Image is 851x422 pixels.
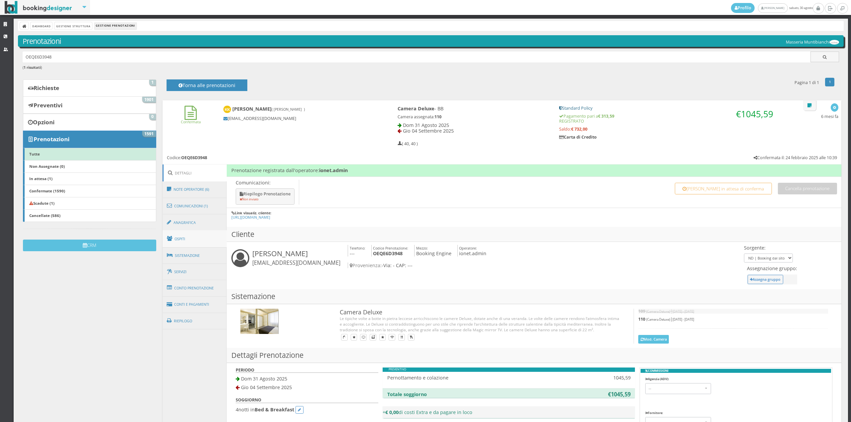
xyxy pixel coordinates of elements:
[236,406,378,414] h4: notti in
[398,141,418,146] h5: ( 40, 40 )
[786,40,839,45] h5: Masseria Muntibianchi
[559,127,776,132] h5: Saldo:
[5,1,72,14] img: BookingDesigner.com
[23,172,156,185] a: In attesa (1)
[181,114,201,124] a: Confermata
[149,80,156,86] span: 1
[645,383,711,394] button: --
[559,106,776,111] h5: Standard Policy
[571,126,587,132] strong: € 732,00
[672,317,694,322] small: [DATE] - [DATE]
[638,316,645,322] b: 110
[223,106,231,113] img: Kubis-Fuchs Kornelia
[29,163,65,169] b: Non Assegnate (0)
[167,155,207,160] h5: Codice:
[416,246,428,251] small: Mezzo:
[23,52,811,62] input: Ricerca cliente - (inserisci il codice, il nome, il cognome, il numero di telefono o la mail)
[23,65,839,70] h6: ( )
[236,397,261,403] b: SOGGIORNO
[163,230,227,248] a: Ospiti
[403,122,449,128] span: Dom 31 Agosto 2025
[23,209,156,222] a: Cancellate (586)
[638,309,828,314] h5: |
[744,245,793,251] h4: Sorgente:
[23,160,156,173] a: Non Assegnate (0)
[348,245,365,257] h4: ---
[236,188,295,205] button: Riepilogo Prenotazione Non inviato
[340,309,620,316] h3: Camera Deluxe
[232,106,305,112] b: [PERSON_NAME]
[227,227,841,242] h3: Cliente
[457,245,487,257] h4: ionet.admin
[24,65,41,70] b: 1 risultati
[758,3,788,13] a: [PERSON_NAME]
[646,317,670,322] small: (Camera Deluxe)
[825,78,835,86] a: 1
[272,107,305,112] small: ( [PERSON_NAME] )
[731,3,755,13] a: Profilo
[23,114,156,131] a: Opzioni 0
[830,40,839,45] img: 56db488bc92111ef969d06d5a9c234c7.png
[319,167,348,173] b: ionet.admin
[398,105,434,112] b: Camera Deluxe
[29,213,61,218] b: Cancellate (586)
[340,316,620,332] div: Le tipiche volte a botte in pietra leccese arricchiscono le camere Deluxe, dotate anche di una ve...
[598,113,614,119] strong: € 313,59
[398,114,550,119] h5: Camera assegnata:
[34,84,59,92] b: Richieste
[163,296,227,313] a: Conti e Pagamenti
[149,114,156,120] span: 0
[236,367,254,373] b: PERIODO
[348,263,743,268] h4: -
[393,262,413,268] span: - CAP: ---
[23,96,156,114] a: Preventivi 1901
[34,135,69,143] b: Prenotazioni
[236,180,296,185] p: Comunicazioni:
[434,114,441,120] b: 110
[23,240,156,251] button: CRM
[383,262,392,268] span: Via:
[23,185,156,197] a: Confermate (1590)
[252,259,340,266] small: [EMAIL_ADDRESS][DOMAIN_NAME]
[646,309,670,314] small: (Camera Deluxe)
[645,411,663,415] label: Fornitore:
[163,247,227,264] a: Sistemazione
[638,317,828,322] h5: |
[29,151,40,157] b: Tutte
[31,22,52,29] a: Dashboard
[241,375,287,382] span: Dom 31 Agosto 2025
[383,368,635,372] div: PREVENTIVO
[373,250,403,257] b: OEQE6D3948
[23,197,156,210] a: Scadute (1)
[181,155,207,160] b: OEQE6D3948
[641,369,831,373] b: COMMISSIONI
[747,265,797,271] h4: Assegnazione gruppo:
[241,384,292,390] span: Gio 04 Settembre 2025
[649,386,703,392] span: --
[754,155,837,160] h5: Confermata il: 24 febbraio 2025 alle 10:39
[672,309,694,314] small: [DATE] - [DATE]
[29,176,53,181] b: In attesa (1)
[163,197,227,215] a: Comunicazioni (1)
[611,391,631,398] b: 1045,59
[240,197,259,201] small: Non inviato
[23,37,839,46] h3: Prenotazioni
[231,215,270,220] a: [URL][DOMAIN_NAME]
[236,406,238,412] span: 4
[736,108,773,120] span: €
[387,391,427,397] b: Totale soggiorno
[167,79,247,91] button: Torna alle prenotazioni
[163,312,227,330] a: Riepilogo
[29,200,55,206] b: Scadute (1)
[55,22,92,29] a: Gestione Struttura
[34,101,62,109] b: Preventivi
[385,409,399,415] b: € 0,00
[142,131,156,137] span: 1591
[163,214,227,231] a: Anagrafica
[778,183,837,194] button: Cancella prenotazione
[608,391,611,398] b: €
[255,406,294,412] b: Bed & Breakfast
[235,210,271,215] b: Link visualiz. cliente:
[227,289,841,304] h3: Sistemazione
[29,188,65,193] b: Confermate (1590)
